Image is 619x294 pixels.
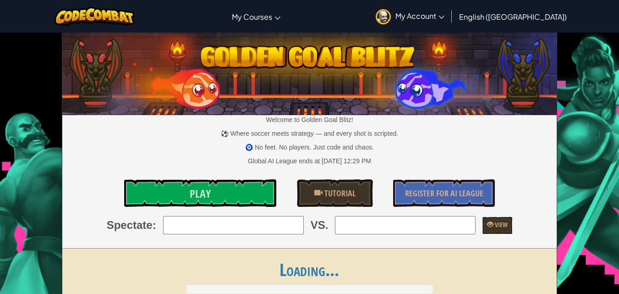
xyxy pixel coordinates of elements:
a: My Courses [227,4,285,29]
a: Register for AI League [393,179,495,207]
span: VS. [311,217,329,233]
p: 🧿 No feet. No players. Just code and chaos. [62,143,557,152]
span: Spectate [107,217,153,233]
h1: Loading... [62,260,557,279]
p: ⚽ Where soccer meets strategy — and every shot is scripted. [62,129,557,138]
span: English ([GEOGRAPHIC_DATA]) [459,12,567,22]
a: English ([GEOGRAPHIC_DATA]) [455,4,571,29]
span: Tutorial [323,188,356,199]
span: View [493,220,508,229]
img: Golden Goal [62,29,557,115]
span: My Account [395,11,444,21]
a: My Account [371,2,449,31]
img: avatar [376,9,391,24]
span: My Courses [232,12,272,22]
a: Tutorial [297,179,373,207]
span: Register for AI League [405,188,483,199]
span: : [153,217,156,233]
span: Play [190,186,211,201]
div: Global AI League ends at [DATE] 12:29 PM [248,156,371,166]
p: Welcome to Golden Goal Blitz! [62,115,557,124]
img: CodeCombat logo [55,7,135,26]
